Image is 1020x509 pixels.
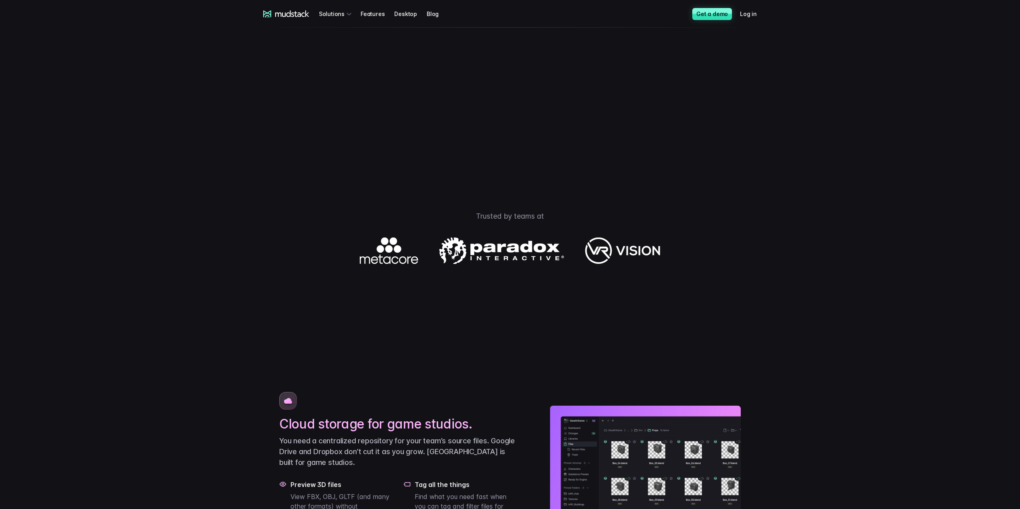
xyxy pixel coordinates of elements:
[279,435,518,468] p: You need a centralized repository for your team’s source files. Google Drive and Dropbox don’t cu...
[290,481,394,489] h4: Preview 3D files
[230,211,790,221] p: Trusted by teams at
[134,66,171,73] span: Art team size
[394,6,427,21] a: Desktop
[692,8,732,20] a: Get a demo
[263,10,309,18] a: mudstack logo
[361,6,394,21] a: Features
[740,6,766,21] a: Log in
[9,145,93,152] span: Work with outsourced artists?
[415,481,518,489] h4: Tag all the things
[134,0,164,7] span: Last name
[319,6,354,21] div: Solutions
[279,416,518,432] h2: Cloud storage for game studios.
[360,237,660,264] img: Logos of companies using mudstack.
[427,6,448,21] a: Blog
[134,33,156,40] span: Job title
[2,145,7,151] input: Work with outsourced artists?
